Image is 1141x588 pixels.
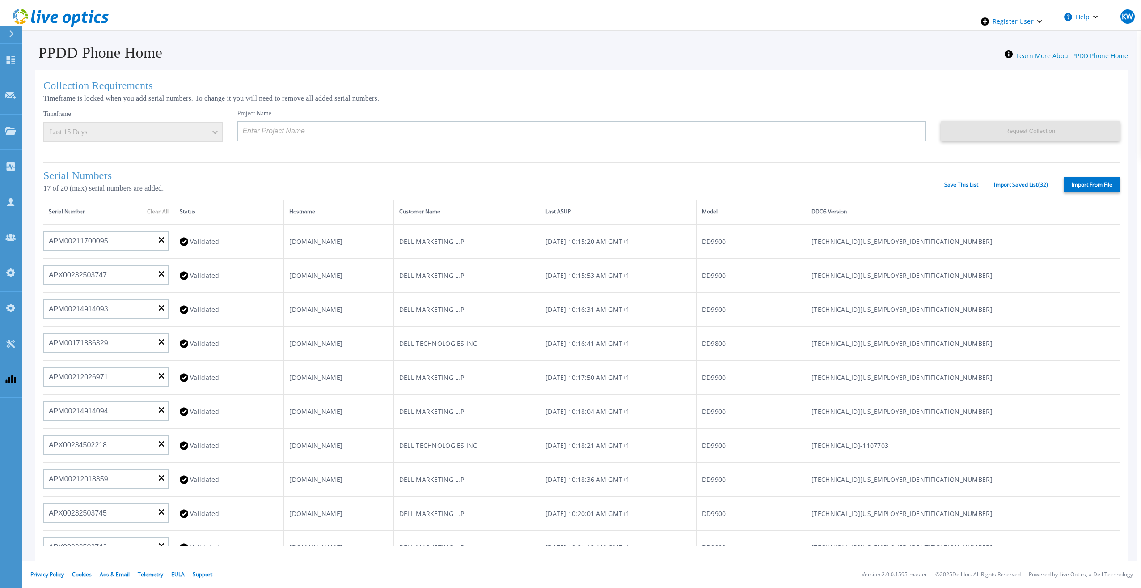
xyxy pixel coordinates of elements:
[26,44,162,61] h1: PPDD Phone Home
[970,4,1053,39] div: Register User
[43,111,71,118] label: Timeframe
[237,121,926,141] input: Enter Project Name
[540,497,696,531] td: [DATE] 10:20:01 AM GMT+1
[696,293,806,327] td: DD9900
[696,463,806,497] td: DD9900
[806,259,1120,293] td: [TECHNICAL_ID][US_EMPLOYER_IDENTIFICATION_NUMBER]
[30,571,64,578] a: Privacy Policy
[806,497,1120,531] td: [TECHNICAL_ID][US_EMPLOYER_IDENTIFICATION_NUMBER]
[43,435,169,455] input: Enter Serial Number
[43,503,169,523] input: Enter Serial Number
[941,121,1120,141] button: Request Collection
[1029,572,1133,578] li: Powered by Live Optics, a Dell Technology
[696,200,806,224] th: Model
[393,259,540,293] td: DELL MARKETING L.P.
[806,200,1120,224] th: DDOS Version
[393,361,540,395] td: DELL MARKETING L.P.
[284,497,393,531] td: [DOMAIN_NAME]
[43,184,944,192] p: 17 of 20 (max) serial numbers are added.
[180,403,278,420] div: Validated
[174,200,284,224] th: Status
[393,429,540,463] td: DELL TECHNOLOGIES INC
[43,333,169,353] input: Enter Serial Number
[540,200,696,224] th: Last ASUP
[43,80,1120,92] h1: Collection Requirements
[696,361,806,395] td: DD9900
[806,395,1120,429] td: [TECHNICAL_ID][US_EMPLOYER_IDENTIFICATION_NUMBER]
[284,531,393,565] td: [DOMAIN_NAME]
[540,293,696,327] td: [DATE] 10:16:31 AM GMT+1
[284,429,393,463] td: [DOMAIN_NAME]
[696,327,806,361] td: DD9800
[171,571,185,578] a: EULA
[540,361,696,395] td: [DATE] 10:17:50 AM GMT+1
[43,401,169,421] input: Enter Serial Number
[806,327,1120,361] td: [TECHNICAL_ID][US_EMPLOYER_IDENTIFICATION_NUMBER]
[43,170,944,182] h1: Serial Numbers
[696,259,806,293] td: DD9900
[43,469,169,489] input: Enter Serial Number
[49,207,169,217] div: Serial Number
[1016,51,1128,60] a: Learn More About PPDD Phone Home
[43,367,169,387] input: Enter Serial Number
[180,471,278,488] div: Validated
[540,224,696,259] td: [DATE] 10:15:20 AM GMT+1
[193,571,212,578] a: Support
[862,572,927,578] li: Version: 2.0.0.1595-master
[696,531,806,565] td: DD9900
[180,233,278,250] div: Validated
[540,327,696,361] td: [DATE] 10:16:41 AM GMT+1
[180,539,278,556] div: Validated
[806,361,1120,395] td: [TECHNICAL_ID][US_EMPLOYER_IDENTIFICATION_NUMBER]
[180,437,278,454] div: Validated
[806,224,1120,259] td: [TECHNICAL_ID][US_EMPLOYER_IDENTIFICATION_NUMBER]
[284,395,393,429] td: [DOMAIN_NAME]
[696,497,806,531] td: DD9900
[72,571,92,578] a: Cookies
[393,293,540,327] td: DELL MARKETING L.P.
[540,463,696,497] td: [DATE] 10:18:36 AM GMT+1
[540,259,696,293] td: [DATE] 10:15:53 AM GMT+1
[43,231,169,251] input: Enter Serial Number
[138,571,163,578] a: Telemetry
[237,111,271,117] label: Project Name
[43,94,1120,102] p: Timeframe is locked when you add serial numbers. To change it you will need to remove all added s...
[43,299,169,319] input: Enter Serial Number
[994,182,1048,188] a: Import Saved List ( 32 )
[806,531,1120,565] td: [TECHNICAL_ID][US_EMPLOYER_IDENTIFICATION_NUMBER]
[806,293,1120,327] td: [TECHNICAL_ID][US_EMPLOYER_IDENTIFICATION_NUMBER]
[540,531,696,565] td: [DATE] 10:21:12 AM GMT+1
[806,429,1120,463] td: [TECHNICAL_ID]-1107703
[284,293,393,327] td: [DOMAIN_NAME]
[43,537,169,557] input: Enter Serial Number
[696,395,806,429] td: DD9900
[180,369,278,386] div: Validated
[393,327,540,361] td: DELL TECHNOLOGIES INC
[935,572,1021,578] li: © 2025 Dell Inc. All Rights Reserved
[696,429,806,463] td: DD9900
[393,463,540,497] td: DELL MARKETING L.P.
[284,463,393,497] td: [DOMAIN_NAME]
[100,571,130,578] a: Ads & Email
[43,265,169,285] input: Enter Serial Number
[284,259,393,293] td: [DOMAIN_NAME]
[284,361,393,395] td: [DOMAIN_NAME]
[284,224,393,259] td: [DOMAIN_NAME]
[180,505,278,522] div: Validated
[284,327,393,361] td: [DOMAIN_NAME]
[393,200,540,224] th: Customer Name
[284,200,393,224] th: Hostname
[393,395,540,429] td: DELL MARKETING L.P.
[180,335,278,352] div: Validated
[180,301,278,318] div: Validated
[540,395,696,429] td: [DATE] 10:18:04 AM GMT+1
[393,224,540,259] td: DELL MARKETING L.P.
[1064,177,1120,192] label: Import From File
[393,531,540,565] td: DELL MARKETING L.P.
[1122,13,1133,20] span: KW
[180,267,278,284] div: Validated
[944,182,979,188] a: Save This List
[540,429,696,463] td: [DATE] 10:18:21 AM GMT+1
[696,224,806,259] td: DD9900
[806,463,1120,497] td: [TECHNICAL_ID][US_EMPLOYER_IDENTIFICATION_NUMBER]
